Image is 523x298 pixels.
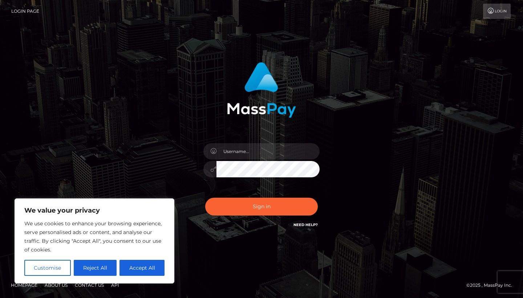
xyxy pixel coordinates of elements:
[72,279,107,291] a: Contact Us
[216,143,320,160] input: Username...
[11,4,39,19] a: Login Page
[15,198,174,283] div: We value your privacy
[119,260,165,276] button: Accept All
[227,62,296,118] img: MassPay Login
[8,279,40,291] a: Homepage
[74,260,117,276] button: Reject All
[483,4,511,19] a: Login
[205,198,318,216] button: Sign in
[24,219,165,254] p: We use cookies to enhance your browsing experience, serve personalised ads or content, and analys...
[466,281,518,289] div: © 2025 , MassPay Inc.
[24,260,71,276] button: Customise
[42,279,70,291] a: About Us
[108,279,122,291] a: API
[24,206,165,215] p: We value your privacy
[293,222,318,227] a: Need Help?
